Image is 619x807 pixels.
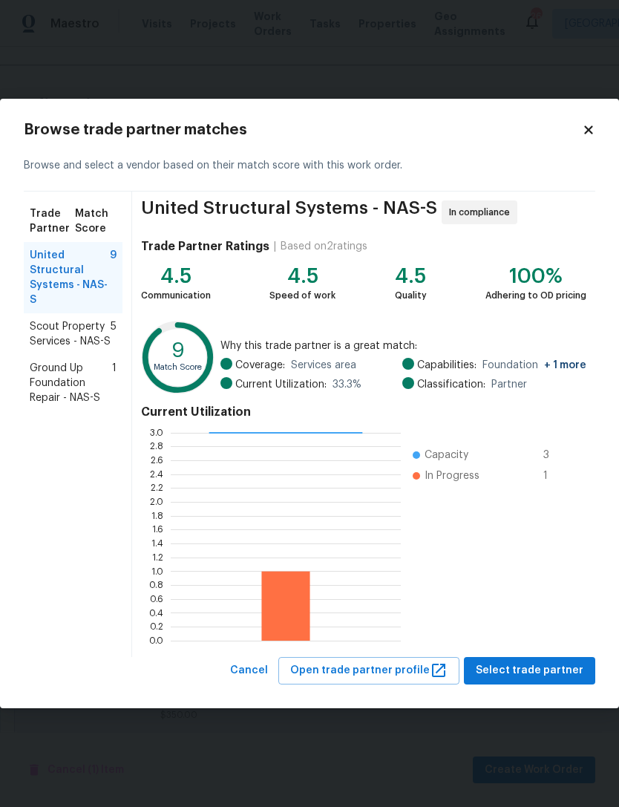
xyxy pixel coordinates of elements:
[395,269,427,284] div: 4.5
[171,342,184,362] text: 9
[30,361,112,405] span: Ground Up Foundation Repair - NAS-S
[151,566,163,575] text: 1.0
[24,122,582,137] h2: Browse trade partner matches
[152,553,163,562] text: 1.2
[290,661,448,680] span: Open trade partner profile
[220,339,586,353] span: Why this trade partner is a great match:
[141,288,211,303] div: Communication
[278,657,459,685] button: Open trade partner profile
[30,206,75,236] span: Trade Partner
[449,205,516,220] span: In compliance
[491,377,527,392] span: Partner
[425,448,468,463] span: Capacity
[151,512,163,520] text: 1.8
[485,269,586,284] div: 100%
[417,358,476,373] span: Capabilities:
[30,319,111,349] span: Scout Property Services - NAS-S
[485,288,586,303] div: Adhering to OD pricing
[235,377,327,392] span: Current Utilization:
[141,405,586,419] h4: Current Utilization
[150,497,163,506] text: 2.0
[425,468,479,483] span: In Progress
[30,248,110,307] span: United Structural Systems - NAS-S
[395,288,427,303] div: Quality
[150,470,163,479] text: 2.4
[464,657,595,685] button: Select trade partner
[150,622,163,631] text: 0.2
[333,377,361,392] span: 33.3 %
[482,358,586,373] span: Foundation
[543,468,567,483] span: 1
[152,525,163,534] text: 1.6
[235,358,285,373] span: Coverage:
[141,239,269,254] h4: Trade Partner Ratings
[476,661,583,680] span: Select trade partner
[151,483,163,492] text: 2.2
[75,206,117,236] span: Match Score
[154,363,202,371] text: Match Score
[141,200,437,224] span: United Structural Systems - NAS-S
[224,657,274,685] button: Cancel
[150,595,163,604] text: 0.6
[149,636,163,645] text: 0.0
[417,377,485,392] span: Classification:
[269,269,335,284] div: 4.5
[281,239,367,254] div: Based on 2 ratings
[150,428,163,437] text: 3.0
[149,608,163,617] text: 0.4
[110,248,117,307] span: 9
[111,319,117,349] span: 5
[543,448,567,463] span: 3
[291,358,356,373] span: Services area
[112,361,117,405] span: 1
[269,288,335,303] div: Speed of work
[151,539,163,548] text: 1.4
[151,456,163,465] text: 2.6
[269,239,281,254] div: |
[150,442,163,451] text: 2.8
[149,581,163,589] text: 0.8
[230,661,268,680] span: Cancel
[544,360,586,370] span: + 1 more
[24,140,595,192] div: Browse and select a vendor based on their match score with this work order.
[141,269,211,284] div: 4.5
